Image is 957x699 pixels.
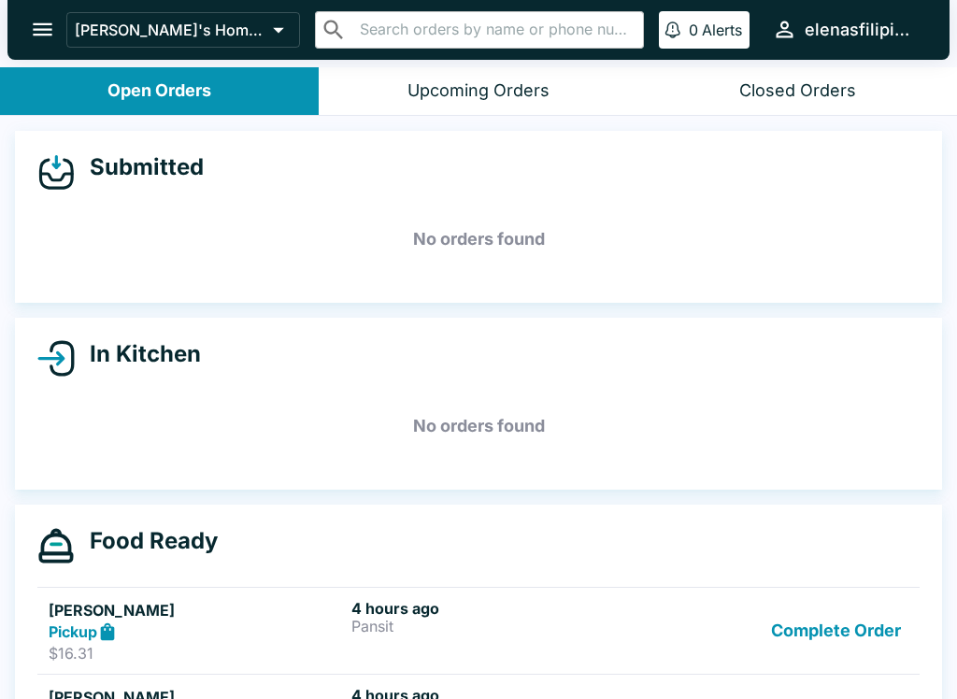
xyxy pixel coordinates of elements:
p: 0 [689,21,698,39]
button: elenasfilipinofoods [764,9,927,50]
button: [PERSON_NAME]'s Home of the Finest Filipino Foods [66,12,300,48]
div: Upcoming Orders [407,80,550,102]
div: Closed Orders [739,80,856,102]
p: $16.31 [49,644,344,663]
button: Complete Order [764,599,908,663]
h6: 4 hours ago [351,599,647,618]
p: Pansit [351,618,647,635]
h4: Food Ready [75,527,218,555]
h5: [PERSON_NAME] [49,599,344,621]
div: Open Orders [107,80,211,102]
h4: In Kitchen [75,340,201,368]
div: elenasfilipinofoods [805,19,920,41]
button: open drawer [19,6,66,53]
p: Alerts [702,21,742,39]
input: Search orders by name or phone number [354,17,636,43]
p: [PERSON_NAME]'s Home of the Finest Filipino Foods [75,21,265,39]
strong: Pickup [49,622,97,641]
a: [PERSON_NAME]Pickup$16.314 hours agoPansitComplete Order [37,587,920,675]
h5: No orders found [37,206,920,273]
h5: No orders found [37,392,920,460]
h4: Submitted [75,153,204,181]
